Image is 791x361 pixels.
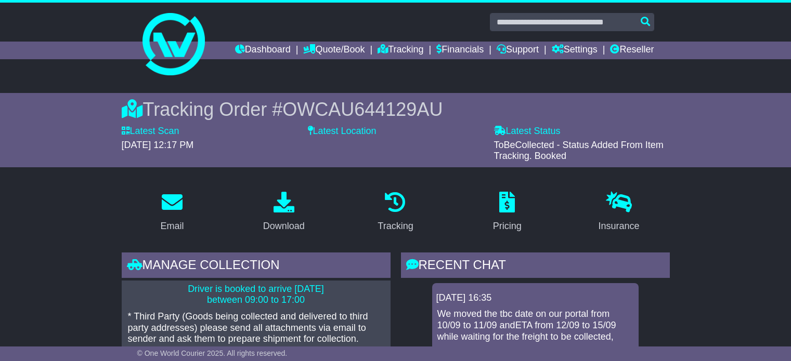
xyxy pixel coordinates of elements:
span: OWCAU644129AU [282,99,443,120]
div: Insurance [599,219,640,233]
p: Driver is booked to arrive [DATE] between 09:00 to 17:00 [128,284,384,306]
span: [DATE] 12:17 PM [122,140,194,150]
div: Pricing [493,219,522,233]
label: Latest Location [308,126,377,137]
a: Email [153,188,190,237]
div: RECENT CHAT [401,252,670,280]
a: Tracking [371,188,420,237]
p: * Third Party (Goods being collected and delivered to third party addresses) please send all atta... [128,311,384,345]
div: [DATE] 16:35 [436,292,634,304]
div: Email [160,219,184,233]
div: Download [263,219,305,233]
a: Financials [436,42,484,59]
a: Support [497,42,539,59]
a: Quote/Book [303,42,365,59]
label: Latest Status [494,126,561,137]
div: Tracking Order # [122,98,670,121]
div: Manage collection [122,252,391,280]
span: © One World Courier 2025. All rights reserved. [137,349,288,357]
a: Insurance [592,188,646,237]
span: ToBeCollected - Status Added From Item Tracking. Booked [494,140,664,162]
a: Download [256,188,312,237]
a: Tracking [378,42,423,59]
a: Dashboard [235,42,291,59]
div: Tracking [378,219,413,233]
label: Latest Scan [122,126,179,137]
a: Settings [552,42,598,59]
p: We moved the tbc date on our portal from 10/09 to 11/09 andETA from 12/09 to 15/09 while waiting ... [437,309,633,342]
a: Reseller [610,42,654,59]
a: Pricing [486,188,528,237]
